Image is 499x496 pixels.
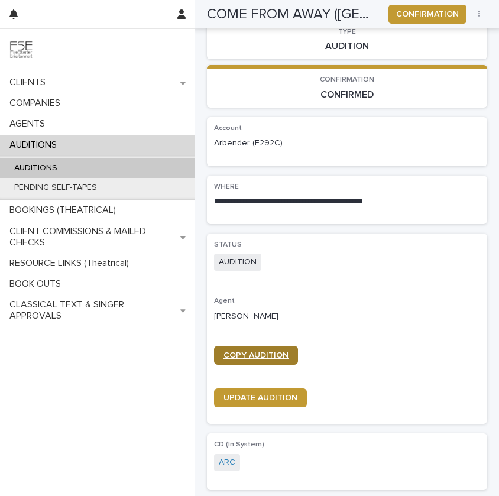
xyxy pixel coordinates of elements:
p: CONFIRMED [214,89,480,101]
span: WHERE [214,183,239,190]
p: BOOK OUTS [5,278,70,290]
p: CLASSICAL TEXT & SINGER APPROVALS [5,299,180,322]
p: CLIENTS [5,77,55,88]
p: CLIENT COMMISSIONS & MAILED CHECKS [5,226,180,248]
a: UPDATE AUDITION [214,388,307,407]
a: COPY AUDITION [214,346,298,365]
span: CD (In System) [214,441,264,448]
p: Arbender (E292C) [214,137,480,150]
span: STATUS [214,241,242,248]
p: AUDITIONS [5,140,66,151]
p: BOOKINGS (THEATRICAL) [5,205,125,216]
span: CONFIRMATION [396,8,459,20]
p: RESOURCE LINKS (Theatrical) [5,258,138,269]
span: COPY AUDITION [223,351,289,359]
span: Account [214,125,242,132]
h2: COME FROM AWAY (PAPER MILL PLAYHOUSE) [207,6,379,23]
p: AGENTS [5,118,54,129]
p: [PERSON_NAME] [214,310,480,323]
a: ARC [219,456,235,469]
p: AUDITIONS [5,163,67,173]
span: UPDATE AUDITION [223,394,297,402]
p: PENDING SELF-TAPES [5,183,106,193]
p: AUDITION [214,41,480,52]
button: CONFIRMATION [388,5,466,24]
span: CONFIRMATION [320,76,374,83]
img: 9JgRvJ3ETPGCJDhvPVA5 [9,38,33,62]
span: TYPE [338,28,356,35]
span: AUDITION [214,254,261,271]
p: COMPANIES [5,98,70,109]
span: Agent [214,297,235,304]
